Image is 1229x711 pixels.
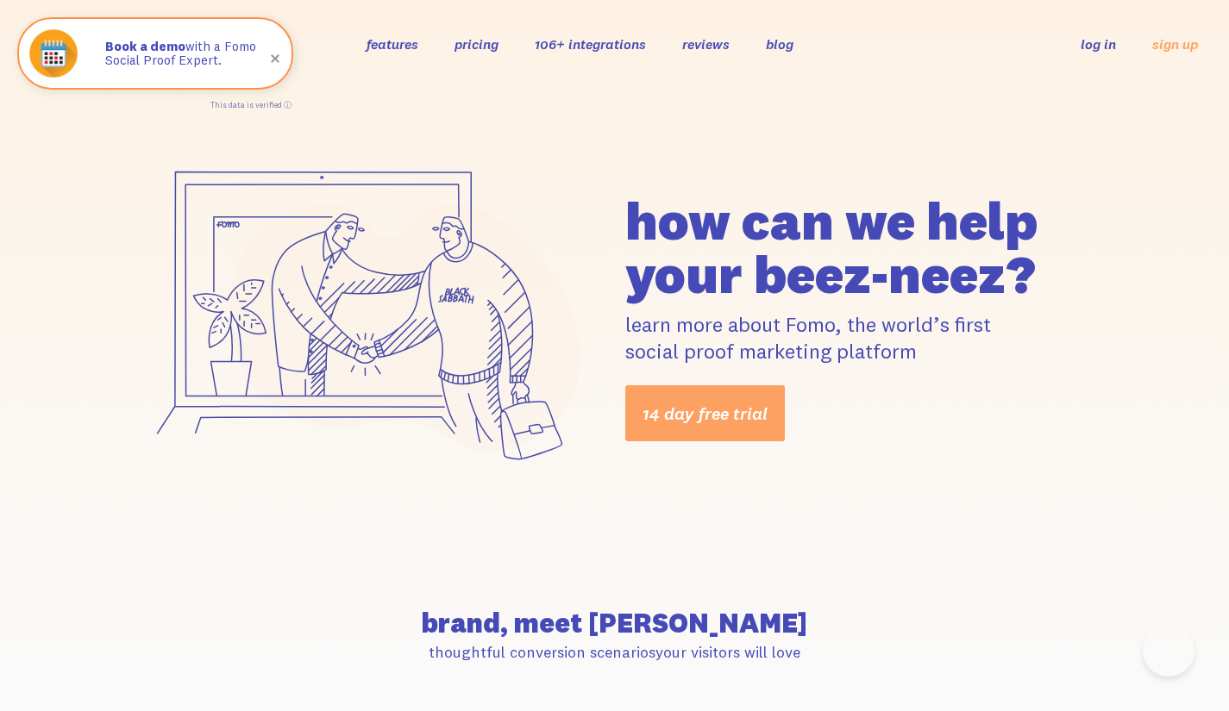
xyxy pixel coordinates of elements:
[367,35,418,53] a: features
[134,642,1096,662] p: thoughtful conversion scenarios your visitors will love
[682,35,730,53] a: reviews
[455,35,498,53] a: pricing
[134,609,1096,637] h2: brand, meet [PERSON_NAME]
[1152,35,1198,53] a: sign up
[625,311,1096,365] p: learn more about Fomo, the world’s first social proof marketing platform
[105,40,274,68] p: with a Fomo Social Proof Expert.
[105,38,185,54] strong: Book a demo
[766,35,793,53] a: blog
[1081,35,1116,53] a: log in
[210,100,292,109] a: This data is verified ⓘ
[625,385,785,441] a: 14 day free trial
[535,35,646,53] a: 106+ integrations
[1143,625,1195,677] iframe: Help Scout Beacon - Open
[625,194,1096,301] h1: how can we help your beez-neez?
[22,22,85,84] img: Fomo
